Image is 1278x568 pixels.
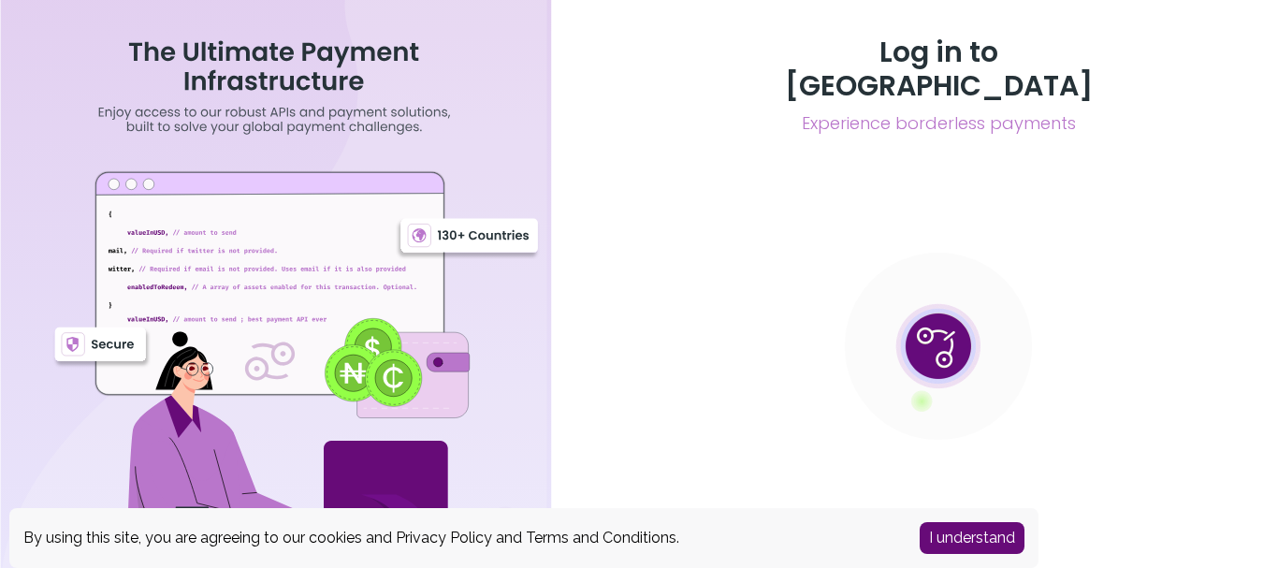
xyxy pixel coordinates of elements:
[920,522,1024,554] button: Accept cookies
[736,110,1140,137] span: Experience borderless payments
[736,36,1140,103] h3: Log in to [GEOGRAPHIC_DATA]
[396,529,492,546] a: Privacy Policy
[23,527,892,549] div: By using this site, you are agreeing to our cookies and and .
[526,529,676,546] a: Terms and Conditions
[845,253,1032,440] img: public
